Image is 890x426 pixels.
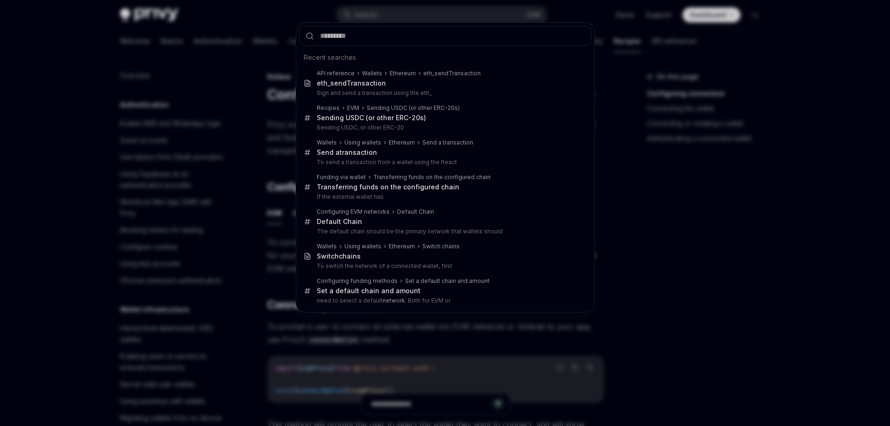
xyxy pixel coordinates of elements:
div: Wallets [362,70,382,77]
b: Transfer [317,183,345,191]
div: Set a default chain and amount [317,287,420,295]
div: Switch s [317,252,361,260]
span: Recent searches [304,53,356,62]
div: eth_sendTransaction [423,70,481,77]
div: Recipes [317,104,340,112]
b: send [330,79,347,87]
div: ring funds on the configured chain [373,173,491,181]
div: Ethereum [389,139,415,146]
p: To send a transaction from a wallet using the React [317,159,572,166]
div: Set a default chain and amount [405,277,490,285]
p: If the external wallet has [317,193,572,201]
b: network [383,297,405,304]
div: Configuring EVM networks [317,208,390,216]
div: Sending USDC (or other ERC-20s) [367,104,460,112]
div: Wallets [317,139,337,146]
b: Send [317,114,334,122]
div: API reference [317,70,355,77]
div: Ethereum [390,70,416,77]
b: chain [339,252,357,260]
div: Send a transaction [422,139,473,146]
div: Switch chains [422,243,460,250]
div: Configuring funding methods [317,277,398,285]
p: Sending USDC, or other ERC-20 [317,124,572,131]
div: EVM [347,104,359,112]
div: transaction [317,148,377,157]
b: Send a [317,148,340,156]
p: need to select a default . Both for EVM or [317,297,572,304]
b: Transfer [373,173,397,181]
div: Using wallets [344,243,381,250]
p: The default chain should be the primary network that wallets should [317,228,572,235]
div: eth_ Transaction [317,79,386,87]
p: To switch the network of a connected wallet, first [317,262,572,270]
div: ing USDC (or other ERC-20s) [317,114,426,122]
p: Sign and send a transaction using the eth_ [317,89,572,97]
b: Default Chain [397,208,434,215]
div: Wallets [317,243,337,250]
b: Default Chain [317,217,362,225]
div: Funding via wallet [317,173,366,181]
div: Using wallets [344,139,381,146]
div: ring funds on the configured chain [317,183,459,191]
div: Ethereum [389,243,415,250]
